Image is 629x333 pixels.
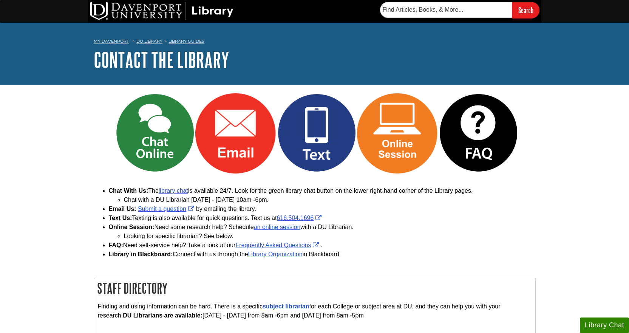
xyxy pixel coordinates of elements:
[212,129,276,136] a: Link opens in new window
[138,206,196,212] a: Link opens in new window
[248,251,303,257] a: Library Organization
[168,39,204,44] a: Library Guides
[159,187,188,194] a: library chat
[380,2,539,18] form: Searches DU Library's articles, books, and more
[136,39,162,44] a: DU Library
[94,48,229,71] a: Contact the Library
[195,93,276,173] img: Email
[374,129,438,136] a: Link opens in new window
[438,93,519,173] img: FAQ
[380,2,512,18] input: Find Articles, Books, & More...
[109,186,536,204] li: The is available 24/7. Look for the green library chat button on the lower right-hand corner of t...
[109,204,536,214] li: by emailing the library.
[109,250,536,259] li: Connect with us through the in Blackboard
[109,242,123,248] strong: FAQ:
[263,303,309,310] a: subject librarian
[109,215,132,221] strong: Text Us:
[277,215,323,221] a: Link opens in new window
[90,2,233,20] img: DU Library
[124,232,536,241] li: Looking for specific librarian? See below.
[94,36,536,48] nav: breadcrumb
[98,302,532,320] p: Finding and using information can be hard. There is a specific for each College or subject area a...
[109,224,155,230] strong: Online Session:
[276,93,357,173] img: Text
[109,187,148,194] b: Chat With Us:
[123,312,202,319] strong: DU Librarians are available:
[254,224,301,230] a: an online session
[114,93,195,173] img: Chat
[124,195,536,204] li: Chat with a DU Librarian [DATE] - [DATE] 10am -6pm.
[94,278,535,298] h2: Staff Directory
[580,318,629,333] button: Library Chat
[109,223,536,241] li: Need some research help? Schedule with a DU Librarian.
[235,242,321,248] a: Link opens in new window
[109,251,173,257] strong: Library in Blackboard:
[109,206,136,212] b: Email Us:
[94,38,129,45] a: My Davenport
[455,129,519,136] a: Link opens in new window
[357,93,438,173] img: Online Session
[512,2,539,18] input: Search
[109,214,536,223] li: Texting is also available for quick questions. Text us at
[109,241,536,250] li: Need self-service help? Take a look at our .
